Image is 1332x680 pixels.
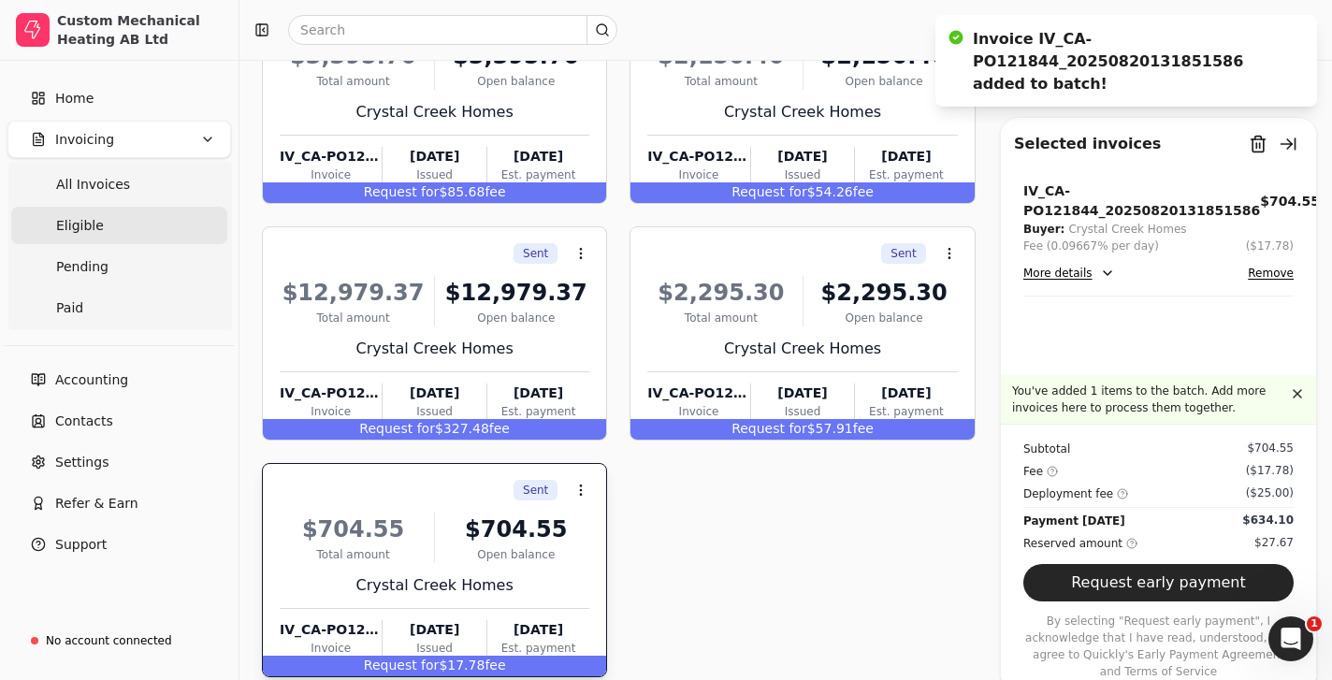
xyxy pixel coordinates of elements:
input: Search [288,15,617,45]
div: IV_CA-PO123733_20250820131656729 [647,383,749,403]
div: Reserved amount [1023,534,1137,553]
div: Deployment fee [1023,485,1128,503]
button: $704.55 [1260,181,1320,221]
span: Invoicing [55,130,114,150]
span: fee [485,658,505,673]
button: Remove [1248,262,1294,284]
div: $57.91 [630,419,974,440]
button: ($17.78) [1246,238,1294,254]
div: $54.26 [630,182,974,203]
div: [DATE] [487,383,589,403]
div: [DATE] [383,620,485,640]
div: [DATE] [855,147,957,166]
div: $27.67 [1254,534,1294,551]
iframe: Intercom live chat [1268,616,1313,661]
span: Eligible [56,216,104,236]
div: Total amount [280,310,427,326]
div: $327.48 [263,419,606,440]
div: Est. payment [487,640,589,657]
div: Invoice [647,403,749,420]
div: $12,979.37 [442,276,589,310]
div: $634.10 [1242,512,1294,528]
p: By selecting "Request early payment", I acknowledge that I have read, understood, and agree to Qu... [1023,613,1294,680]
div: Est. payment [487,166,589,183]
a: Eligible [11,207,227,244]
div: Subtotal [1023,440,1070,458]
a: All Invoices [11,166,227,203]
button: Request early payment [1023,564,1294,601]
div: Total amount [647,310,794,326]
div: [DATE] [383,147,485,166]
div: Crystal Creek Homes [280,101,589,123]
div: $704.55 [1247,440,1294,456]
div: Issued [751,166,854,183]
div: Crystal Creek Homes [1068,221,1186,238]
span: Sent [523,245,548,262]
div: IV_CA-PO121844_20250820131851586 [280,620,382,640]
div: Invoice [647,166,749,183]
a: Settings [7,443,231,481]
div: Invoice [280,403,382,420]
a: Home [7,80,231,117]
div: Open balance [811,73,958,90]
button: More details [1023,262,1115,284]
a: Accounting [7,361,231,398]
span: Contacts [55,412,113,431]
button: Refer & Earn [7,485,231,522]
div: Payment [DATE] [1023,512,1125,530]
a: Paid [11,289,227,326]
div: ($17.78) [1246,462,1294,479]
div: Open balance [442,310,589,326]
div: Total amount [280,73,427,90]
div: Selected invoices [1014,133,1161,155]
button: Support [7,526,231,563]
div: Invoice IV_CA-PO121844_20250820131851586 added to batch! [973,28,1280,95]
div: Crystal Creek Homes [647,101,957,123]
div: Open balance [442,73,589,90]
div: [DATE] [855,383,957,403]
div: Crystal Creek Homes [647,338,957,360]
div: $704.55 [442,513,589,546]
span: Settings [55,453,109,472]
div: Issued [383,640,485,657]
span: Request for [731,421,807,436]
div: Issued [383,403,485,420]
div: $2,295.30 [811,276,958,310]
div: Fee [1023,462,1058,481]
div: Invoice [280,640,382,657]
div: [DATE] [383,383,485,403]
p: You've added 1 items to the batch. Add more invoices here to process them together. [1012,383,1286,416]
div: $85.68 [263,182,606,203]
div: Issued [383,166,485,183]
div: Open balance [811,310,958,326]
a: No account connected [7,624,231,658]
div: Est. payment [855,403,957,420]
div: Est. payment [855,166,957,183]
span: 1 [1307,616,1322,631]
span: Request for [359,421,435,436]
div: [DATE] [487,147,589,166]
div: Issued [751,403,854,420]
div: $12,979.37 [280,276,427,310]
div: No account connected [46,632,172,649]
div: $17.78 [263,656,606,676]
div: Fee (0.09667% per day) [1023,238,1159,254]
div: IV_CA-PO121844_20250820131851586 [1023,181,1260,221]
div: Buyer: [1023,221,1064,238]
a: Contacts [7,402,231,440]
span: Accounting [55,370,128,390]
span: Sent [890,245,916,262]
div: Open balance [442,546,589,563]
div: Est. payment [487,403,589,420]
div: Crystal Creek Homes [280,338,589,360]
span: Refer & Earn [55,494,138,514]
button: Invoicing [7,121,231,158]
span: Pending [56,257,109,277]
span: fee [485,184,505,199]
div: Invoice [280,166,382,183]
span: Request for [364,658,440,673]
div: IV_CA-PO123729_20250820131700674 [280,383,382,403]
div: Total amount [647,73,794,90]
div: IV_CA-PO125937_20250821004743574 [280,147,382,166]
